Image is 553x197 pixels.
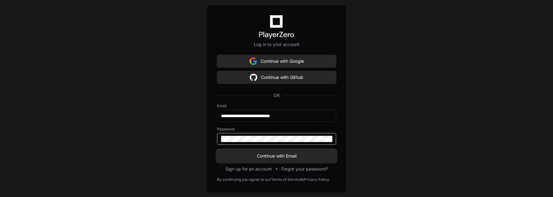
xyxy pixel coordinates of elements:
span: Continue with Email [217,153,336,159]
p: Log in to your account [217,41,336,48]
label: Password [217,127,336,132]
div: By continuing you agree to our [217,177,271,182]
a: Privacy Policy. [304,177,330,182]
img: Sign in with google [249,55,257,67]
button: Continue with Email [217,150,336,162]
div: & [301,177,304,182]
button: Forgot your password? [281,166,328,172]
span: OR [271,92,282,98]
button: Continue with Google [217,55,336,67]
button: Continue with Github [217,71,336,84]
label: Email [217,103,336,108]
img: Sign in with google [250,71,257,84]
a: Terms of Service [271,177,301,182]
button: Sign up for an account [225,166,272,172]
